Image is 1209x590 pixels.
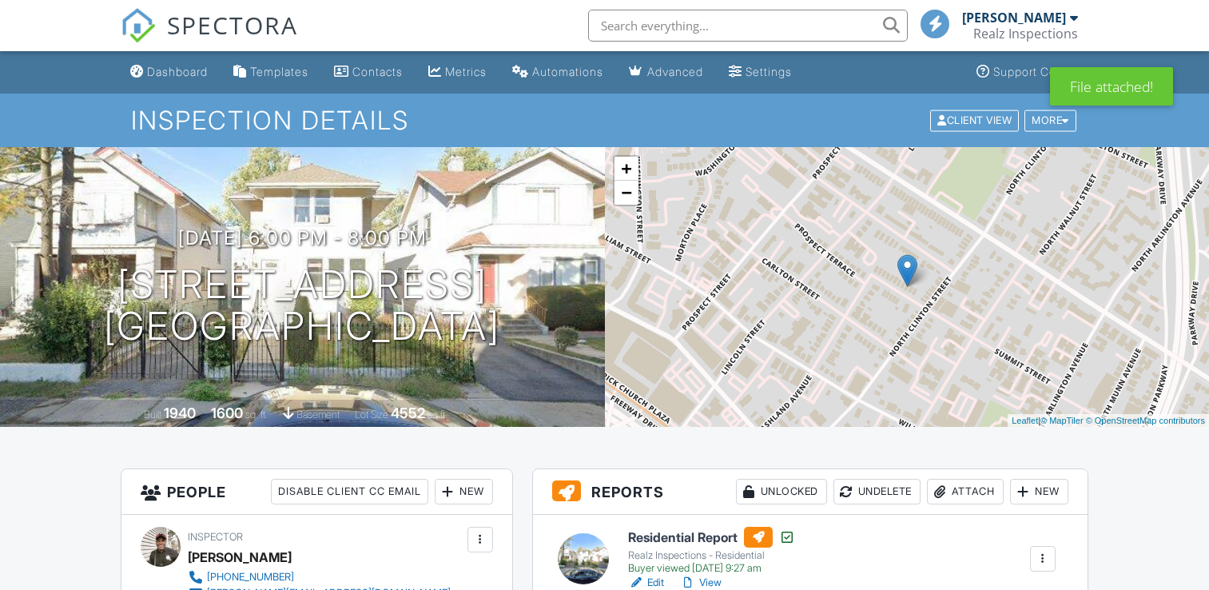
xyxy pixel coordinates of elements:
[628,562,795,575] div: Buyer viewed [DATE] 9:27 am
[1010,479,1068,504] div: New
[296,409,340,421] span: basement
[736,479,827,504] div: Unlocked
[1040,416,1084,425] a: © MapTiler
[121,469,511,515] h3: People
[927,479,1004,504] div: Attach
[121,8,156,43] img: The Best Home Inspection Software - Spectora
[211,405,243,421] div: 1600
[355,409,388,421] span: Lot Size
[614,181,638,205] a: Zoom out
[647,65,703,78] div: Advanced
[147,65,208,78] div: Dashboard
[962,10,1066,26] div: [PERSON_NAME]
[506,58,610,87] a: Automations (Basic)
[833,479,921,504] div: Undelete
[188,569,451,585] a: [PHONE_NUMBER]
[104,264,500,349] h1: [STREET_ADDRESS] [GEOGRAPHIC_DATA]
[131,106,1078,134] h1: Inspection Details
[588,10,908,42] input: Search everything...
[746,65,792,78] div: Settings
[1050,67,1173,106] div: File attached!
[533,469,1088,515] h3: Reports
[352,65,403,78] div: Contacts
[250,65,308,78] div: Templates
[428,409,447,421] span: sq.ft.
[328,58,409,87] a: Contacts
[227,58,315,87] a: Templates
[532,65,603,78] div: Automations
[930,110,1019,131] div: Client View
[622,58,710,87] a: Advanced
[628,527,795,575] a: Residential Report Realz Inspections - Residential Buyer viewed [DATE] 9:27 am
[124,58,214,87] a: Dashboard
[628,549,795,562] div: Realz Inspections - Residential
[245,409,268,421] span: sq. ft.
[144,409,161,421] span: Built
[435,479,493,504] div: New
[422,58,493,87] a: Metrics
[1086,416,1205,425] a: © OpenStreetMap contributors
[167,8,298,42] span: SPECTORA
[178,227,427,249] h3: [DATE] 6:00 pm - 8:00 pm
[973,26,1078,42] div: Realz Inspections
[970,58,1085,87] a: Support Center
[993,65,1079,78] div: Support Center
[391,405,425,421] div: 4552
[188,531,243,543] span: Inspector
[121,22,298,55] a: SPECTORA
[445,65,487,78] div: Metrics
[1024,110,1076,131] div: More
[271,479,428,504] div: Disable Client CC Email
[614,157,638,181] a: Zoom in
[722,58,798,87] a: Settings
[1008,414,1209,428] div: |
[188,545,292,569] div: [PERSON_NAME]
[1012,416,1038,425] a: Leaflet
[207,571,294,584] div: [PHONE_NUMBER]
[164,405,196,421] div: 1940
[929,114,1023,126] a: Client View
[628,527,795,548] h6: Residential Report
